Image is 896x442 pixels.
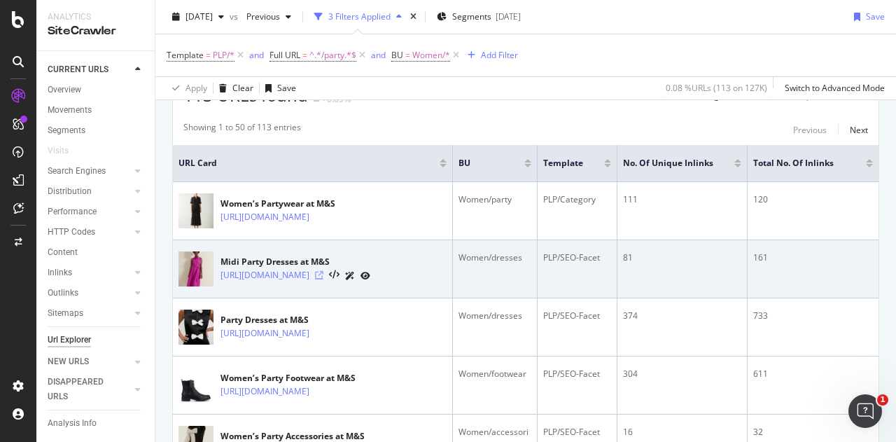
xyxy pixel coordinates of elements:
[48,375,131,404] a: DISAPPEARED URLS
[178,157,436,170] span: URL Card
[309,6,407,28] button: 3 Filters Applied
[48,103,92,118] div: Movements
[48,225,95,240] div: HTTP Codes
[48,205,131,219] a: Performance
[543,157,583,170] span: Template
[848,6,885,28] button: Save
[329,270,339,280] button: View HTML Source
[213,46,234,65] span: PLP/*
[48,286,131,301] a: Outlinks
[458,157,503,170] span: BU
[452,11,491,22] span: Segments
[48,123,145,138] a: Segments
[866,11,885,22] div: Save
[48,123,85,138] div: Segments
[543,310,611,322] div: PLP/SEO-Facet
[48,83,81,97] div: Overview
[178,188,213,234] img: main image
[220,385,309,399] a: [URL][DOMAIN_NAME]
[753,310,873,322] div: 733
[496,11,521,22] div: [DATE]
[48,265,131,280] a: Inlinks
[220,314,370,326] div: Party Dresses at M&S
[458,193,531,206] div: Women/party
[48,184,92,199] div: Distribution
[412,46,450,65] span: Women/*
[431,6,526,28] button: Segments[DATE]
[48,103,145,118] a: Movements
[220,326,309,340] a: [URL][DOMAIN_NAME]
[178,363,213,408] img: main image
[48,205,97,219] div: Performance
[405,49,410,61] span: =
[623,157,713,170] span: No. of Unique Inlinks
[269,49,300,61] span: Full URL
[260,77,296,99] button: Save
[48,416,97,431] div: Analysis Info
[391,49,403,61] span: BU
[220,256,370,268] div: Midi Party Dresses at M&S
[220,198,370,210] div: Women’s Partywear at M&S
[793,124,827,136] div: Previous
[48,416,145,431] a: Analysis Info
[48,245,78,260] div: Content
[230,11,241,22] span: vs
[48,333,91,347] div: Url Explorer
[48,83,145,97] a: Overview
[543,368,611,380] div: PLP/SEO-Facet
[48,354,89,369] div: NEW URLS
[277,82,296,94] div: Save
[48,62,131,77] a: CURRENT URLS
[220,268,309,282] a: [URL][DOMAIN_NAME]
[785,82,885,94] div: Switch to Advanced Mode
[623,368,741,380] div: 304
[345,268,355,283] a: AI Url Details
[753,368,873,380] div: 611
[48,11,143,23] div: Analytics
[753,251,873,264] div: 161
[623,193,741,206] div: 111
[48,354,131,369] a: NEW URLS
[753,193,873,206] div: 120
[185,11,213,22] span: 2025 Aug. 30th
[543,426,611,438] div: PLP/SEO-Facet
[623,310,741,322] div: 374
[48,286,78,301] div: Outlinks
[48,265,72,280] div: Inlinks
[407,10,419,24] div: times
[850,121,868,138] button: Next
[623,426,741,438] div: 16
[543,251,611,264] div: PLP/SEO-Facet
[232,82,253,94] div: Clear
[458,251,531,264] div: Women/dresses
[315,271,323,279] a: Visit Online Page
[458,310,531,322] div: Women/dresses
[48,225,131,240] a: HTTP Codes
[779,77,885,99] button: Switch to Advanced Mode
[48,164,131,179] a: Search Engines
[241,11,280,22] span: Previous
[360,268,370,283] a: URL Inspection
[371,49,386,61] div: and
[877,394,888,406] span: 1
[213,77,253,99] button: Clear
[167,49,204,61] span: Template
[48,62,108,77] div: CURRENT URLS
[753,157,845,170] span: Total No. of Inlinks
[48,23,143,39] div: SiteCrawler
[666,82,767,94] div: 0.08 % URLs ( 113 on 127K )
[178,305,213,350] img: main image
[309,46,356,65] span: ^.*/party.*$
[48,306,131,321] a: Sitemaps
[623,251,741,264] div: 81
[183,121,301,138] div: Showing 1 to 50 of 113 entries
[481,49,518,61] div: Add Filter
[462,47,518,64] button: Add Filter
[220,372,370,385] div: Women’s Party Footwear at M&S
[302,49,307,61] span: =
[48,375,118,404] div: DISAPPEARED URLS
[458,368,531,380] div: Women/footwear
[850,124,868,136] div: Next
[220,210,309,224] a: [URL][DOMAIN_NAME]
[206,49,211,61] span: =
